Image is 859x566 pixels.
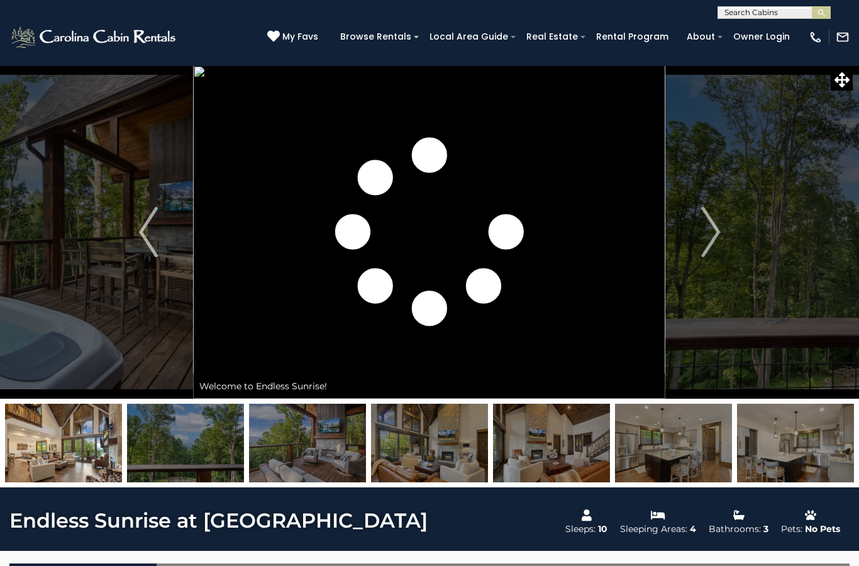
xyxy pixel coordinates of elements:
[727,27,796,47] a: Owner Login
[5,404,122,482] img: 166646387
[680,27,721,47] a: About
[139,207,158,257] img: arrow
[666,65,755,399] button: Next
[809,30,823,44] img: phone-regular-white.png
[334,27,418,47] a: Browse Rentals
[193,374,665,399] div: Welcome to Endless Sunrise!
[836,30,850,44] img: mail-regular-white.png
[267,30,321,44] a: My Favs
[9,25,179,50] img: White-1-2.png
[701,207,720,257] img: arrow
[520,27,584,47] a: Real Estate
[590,27,675,47] a: Rental Program
[737,404,854,482] img: 166646391
[423,27,514,47] a: Local Area Guide
[127,404,244,482] img: 166646404
[615,404,732,482] img: 166646390
[104,65,193,399] button: Previous
[282,30,318,43] span: My Favs
[371,404,488,482] img: 166646388
[493,404,610,482] img: 166646389
[249,404,366,482] img: 166646410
